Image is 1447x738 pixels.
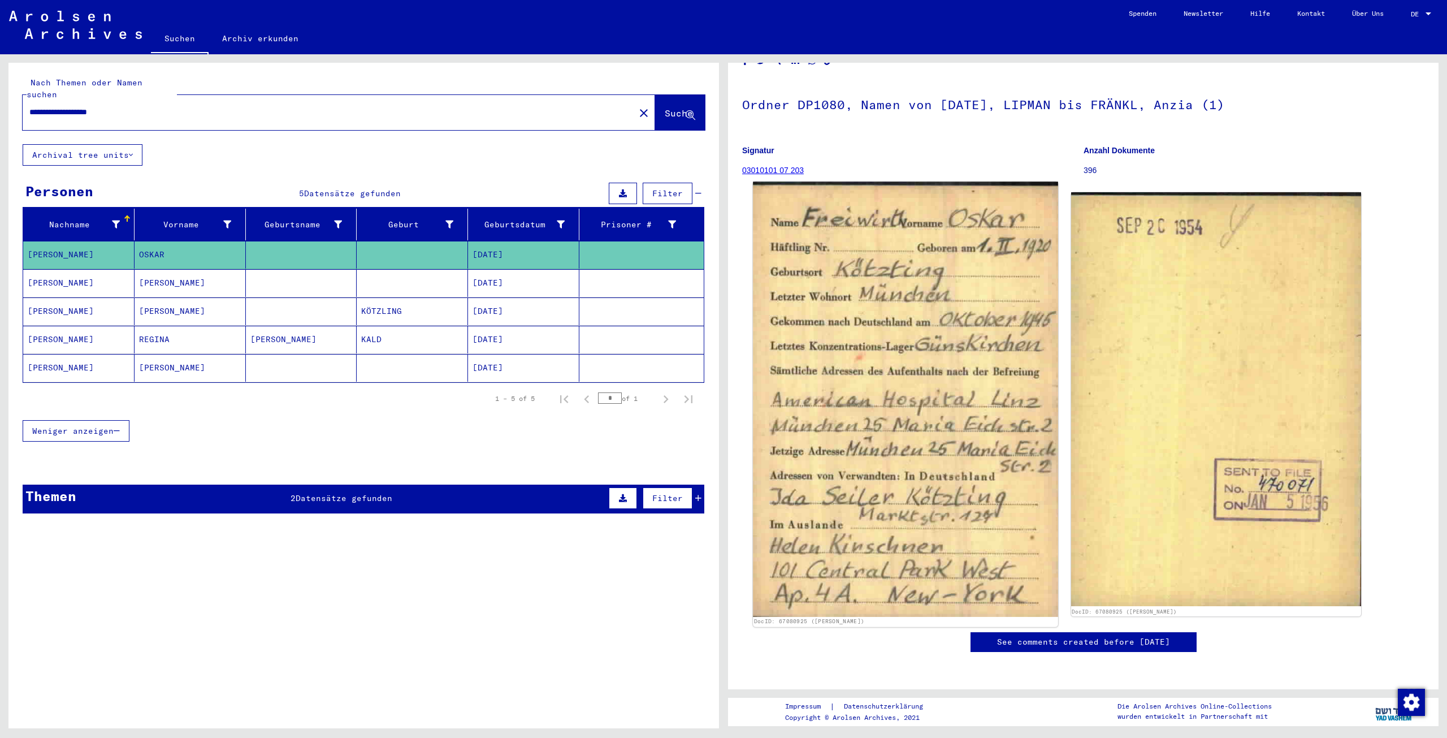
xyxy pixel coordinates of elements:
[637,106,651,120] mat-icon: close
[1084,165,1424,176] p: 396
[468,241,579,269] mat-cell: [DATE]
[1398,689,1425,716] img: Zustimmung ändern
[1084,146,1155,155] b: Anzahl Dokumente
[575,387,598,410] button: Previous page
[655,95,705,130] button: Suche
[23,269,135,297] mat-cell: [PERSON_NAME]
[753,182,1058,616] img: 001.jpg
[584,215,690,234] div: Prisoner #
[23,209,135,240] mat-header-cell: Nachname
[468,209,579,240] mat-header-cell: Geburtsdatum
[665,107,693,119] span: Suche
[23,144,142,166] button: Archival tree units
[742,79,1424,128] h1: Ordner DP1080, Namen von [DATE], LIPMAN bis FRÄNKL, Anzia (1)
[291,493,296,503] span: 2
[468,326,579,353] mat-cell: [DATE]
[579,209,704,240] mat-header-cell: Prisoner #
[25,181,93,201] div: Personen
[299,188,304,198] span: 5
[135,326,246,353] mat-cell: REGINA
[835,701,937,713] a: Datenschutzerklärung
[23,297,135,325] mat-cell: [PERSON_NAME]
[468,269,579,297] mat-cell: [DATE]
[1117,701,1272,711] p: Die Arolsen Archives Online-Collections
[1117,711,1272,722] p: wurden entwickelt in Partnerschaft mit
[632,101,655,124] button: Clear
[754,619,864,625] a: DocID: 67080925 ([PERSON_NAME])
[1071,192,1362,606] img: 002.jpg
[495,394,535,404] div: 1 – 5 of 5
[473,219,565,231] div: Geburtsdatum
[246,209,357,240] mat-header-cell: Geburtsname
[742,166,804,175] a: 03010101 07 203
[357,326,468,353] mat-cell: KALD
[9,11,142,39] img: Arolsen_neg.svg
[652,188,683,198] span: Filter
[553,387,575,410] button: First page
[23,354,135,382] mat-cell: [PERSON_NAME]
[23,420,129,442] button: Weniger anzeigen
[468,297,579,325] mat-cell: [DATE]
[1397,688,1424,715] div: Zustimmung ändern
[23,326,135,353] mat-cell: [PERSON_NAME]
[652,493,683,503] span: Filter
[584,219,676,231] div: Prisoner #
[139,215,245,234] div: Vorname
[28,219,120,231] div: Nachname
[361,219,453,231] div: Geburt‏
[135,297,246,325] mat-cell: [PERSON_NAME]
[997,636,1170,648] a: See comments created before [DATE]
[135,269,246,297] mat-cell: [PERSON_NAME]
[361,215,467,234] div: Geburt‏
[27,77,142,100] mat-label: Nach Themen oder Namen suchen
[785,701,937,713] div: |
[25,486,76,506] div: Themen
[135,354,246,382] mat-cell: [PERSON_NAME]
[1373,697,1415,726] img: yv_logo.png
[250,215,357,234] div: Geburtsname
[473,215,579,234] div: Geburtsdatum
[1072,608,1177,615] a: DocID: 67080925 ([PERSON_NAME])
[135,241,246,269] mat-cell: OSKAR
[785,701,830,713] a: Impressum
[785,713,937,723] p: Copyright © Arolsen Archives, 2021
[296,493,392,503] span: Datensätze gefunden
[655,387,677,410] button: Next page
[135,209,246,240] mat-header-cell: Vorname
[357,209,468,240] mat-header-cell: Geburt‏
[250,219,343,231] div: Geburtsname
[677,387,700,410] button: Last page
[246,326,357,353] mat-cell: [PERSON_NAME]
[468,354,579,382] mat-cell: [DATE]
[304,188,401,198] span: Datensätze gefunden
[139,219,231,231] div: Vorname
[209,25,312,52] a: Archiv erkunden
[598,393,655,404] div: of 1
[1411,10,1423,18] span: DE
[742,146,774,155] b: Signatur
[28,215,134,234] div: Nachname
[32,426,114,436] span: Weniger anzeigen
[23,241,135,269] mat-cell: [PERSON_NAME]
[151,25,209,54] a: Suchen
[643,183,692,204] button: Filter
[643,487,692,509] button: Filter
[357,297,468,325] mat-cell: KÖTZLING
